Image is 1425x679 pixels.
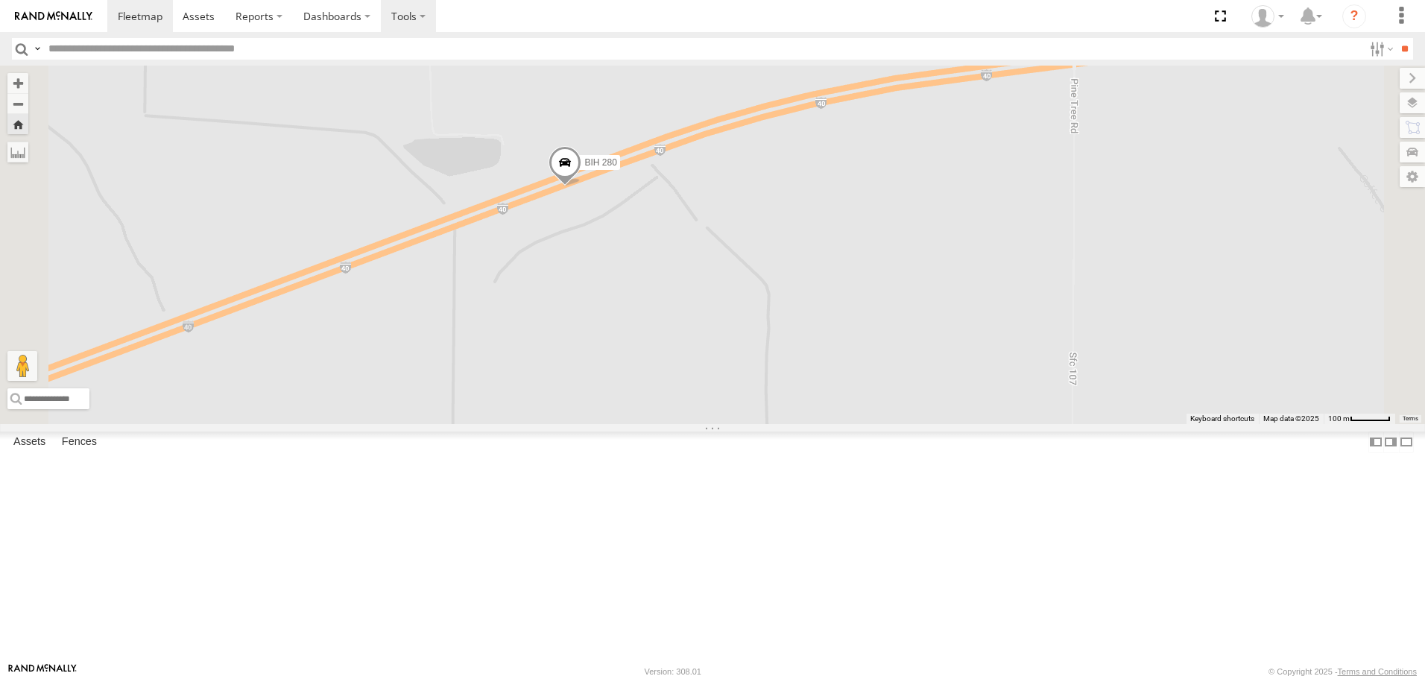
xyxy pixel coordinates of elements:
[6,432,53,453] label: Assets
[7,114,28,134] button: Zoom Home
[31,38,43,60] label: Search Query
[1400,166,1425,187] label: Map Settings
[7,351,37,381] button: Drag Pegman onto the map to open Street View
[1383,432,1398,453] label: Dock Summary Table to the Right
[584,157,616,168] span: BIH 280
[1403,415,1418,421] a: Terms (opens in new tab)
[1342,4,1366,28] i: ?
[1328,414,1350,423] span: 100 m
[1246,5,1289,28] div: Nele .
[1190,414,1254,424] button: Keyboard shortcuts
[54,432,104,453] label: Fences
[7,73,28,93] button: Zoom in
[1268,667,1417,676] div: © Copyright 2025 -
[15,11,92,22] img: rand-logo.svg
[1368,432,1383,453] label: Dock Summary Table to the Left
[8,664,77,679] a: Visit our Website
[645,667,701,676] div: Version: 308.01
[1263,414,1319,423] span: Map data ©2025
[1324,414,1395,424] button: Map Scale: 100 m per 51 pixels
[1338,667,1417,676] a: Terms and Conditions
[1399,432,1414,453] label: Hide Summary Table
[7,142,28,162] label: Measure
[7,93,28,114] button: Zoom out
[1364,38,1396,60] label: Search Filter Options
